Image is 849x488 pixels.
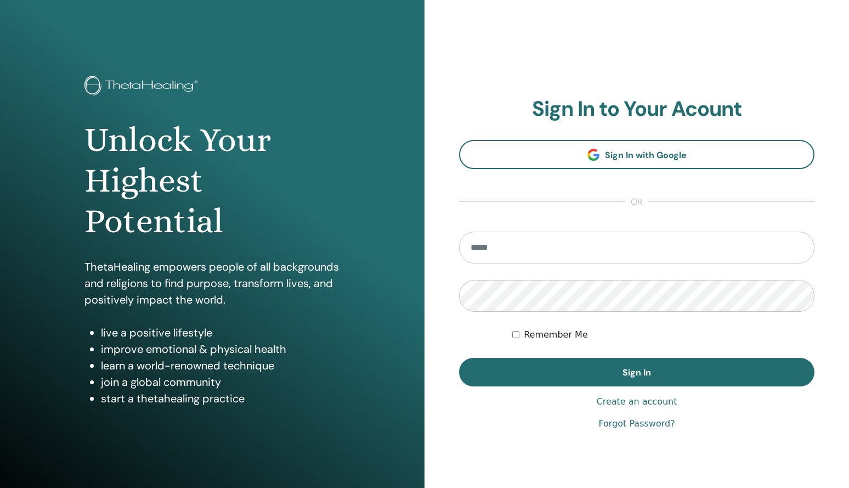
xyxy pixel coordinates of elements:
button: Sign In [459,358,814,386]
div: Keep me authenticated indefinitely or until I manually logout [512,328,814,341]
li: join a global community [101,374,340,390]
label: Remember Me [524,328,588,341]
h1: Unlock Your Highest Potential [84,120,340,242]
a: Create an account [596,395,677,408]
h2: Sign In to Your Acount [459,97,814,122]
span: Sign In with Google [605,149,687,161]
span: or [625,195,648,209]
li: start a thetahealing practice [101,390,340,407]
li: improve emotional & physical health [101,341,340,357]
a: Forgot Password? [598,417,675,430]
li: learn a world-renowned technique [101,357,340,374]
a: Sign In with Google [459,140,814,169]
span: Sign In [622,367,651,378]
p: ThetaHealing empowers people of all backgrounds and religions to find purpose, transform lives, a... [84,259,340,308]
li: live a positive lifestyle [101,324,340,341]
